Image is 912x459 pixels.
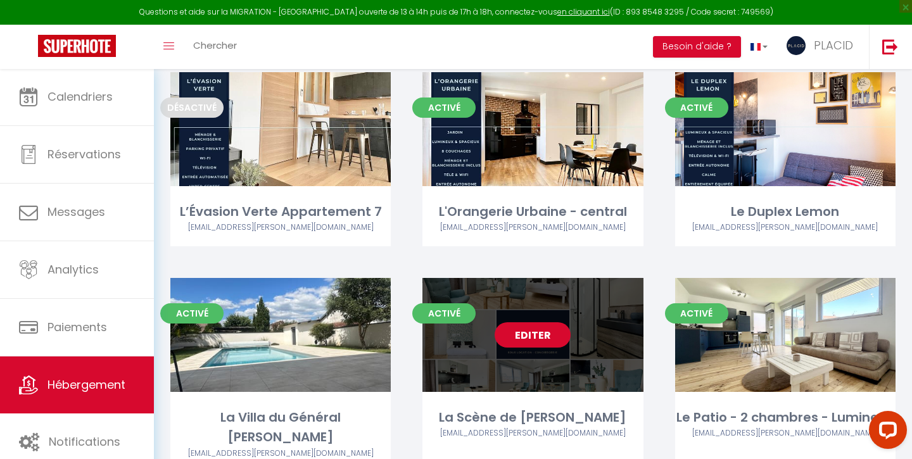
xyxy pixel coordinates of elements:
span: Analytics [47,261,99,277]
a: Editer [495,116,571,142]
div: La Scène de [PERSON_NAME] [422,408,643,427]
span: Réservations [47,146,121,162]
div: Airbnb [170,222,391,234]
span: Activé [665,303,728,324]
span: Activé [412,303,476,324]
div: Airbnb [675,427,896,439]
div: Le Patio - 2 chambres - Lumineux [675,408,896,427]
span: Activé [160,303,224,324]
button: Besoin d'aide ? [653,36,741,58]
a: en cliquant ici [557,6,610,17]
span: Activé [412,97,476,118]
span: Messages [47,204,105,220]
a: Chercher [184,25,246,69]
div: Airbnb [422,222,643,234]
span: Notifications [49,434,120,450]
div: Airbnb [675,222,896,234]
div: Airbnb [422,427,643,439]
div: La Villa du Général [PERSON_NAME] [170,408,391,448]
span: Activé [665,97,728,118]
div: L'Orangerie Urbaine - central [422,202,643,222]
span: Désactivé [160,97,224,118]
a: Editer [495,322,571,348]
img: Super Booking [38,35,116,57]
a: ... PLACID [777,25,869,69]
span: PLACID [814,37,853,53]
div: Le Duplex Lemon [675,202,896,222]
div: L’Évasion Verte Appartement 7 [170,202,391,222]
span: Hébergement [47,377,125,393]
iframe: LiveChat chat widget [859,406,912,459]
a: Editer [747,116,823,142]
span: Calendriers [47,89,113,104]
a: Editer [243,116,319,142]
span: Paiements [47,319,107,335]
img: ... [787,36,806,55]
a: Editer [243,322,319,348]
a: Editer [747,322,823,348]
img: logout [882,39,898,54]
span: Chercher [193,39,237,52]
